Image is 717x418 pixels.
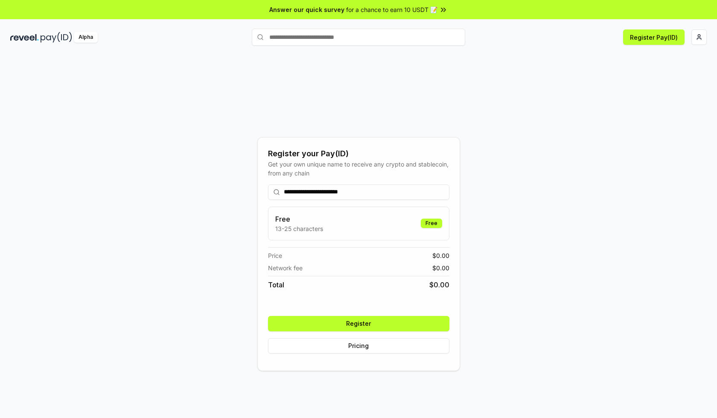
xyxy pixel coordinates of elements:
span: Price [268,251,282,260]
h3: Free [275,214,323,224]
span: $ 0.00 [429,280,449,290]
span: Network fee [268,263,303,272]
img: pay_id [41,32,72,43]
button: Register Pay(ID) [623,29,685,45]
img: reveel_dark [10,32,39,43]
span: for a chance to earn 10 USDT 📝 [346,5,437,14]
span: $ 0.00 [432,251,449,260]
div: Free [421,219,442,228]
span: $ 0.00 [432,263,449,272]
p: 13-25 characters [275,224,323,233]
button: Pricing [268,338,449,354]
div: Get your own unique name to receive any crypto and stablecoin, from any chain [268,160,449,178]
div: Register your Pay(ID) [268,148,449,160]
span: Total [268,280,284,290]
button: Register [268,316,449,331]
div: Alpha [74,32,98,43]
span: Answer our quick survey [269,5,344,14]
